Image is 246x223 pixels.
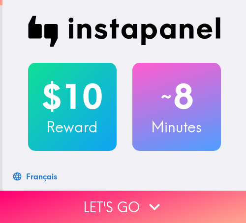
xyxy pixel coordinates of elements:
span: ~ [159,82,173,111]
img: Instapanel [28,16,221,47]
h2: $10 [28,76,117,117]
h3: Minutes [132,117,221,137]
h3: Reward [28,117,117,137]
h2: 8 [132,76,221,117]
div: Français [26,170,57,183]
button: Français [10,167,61,186]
